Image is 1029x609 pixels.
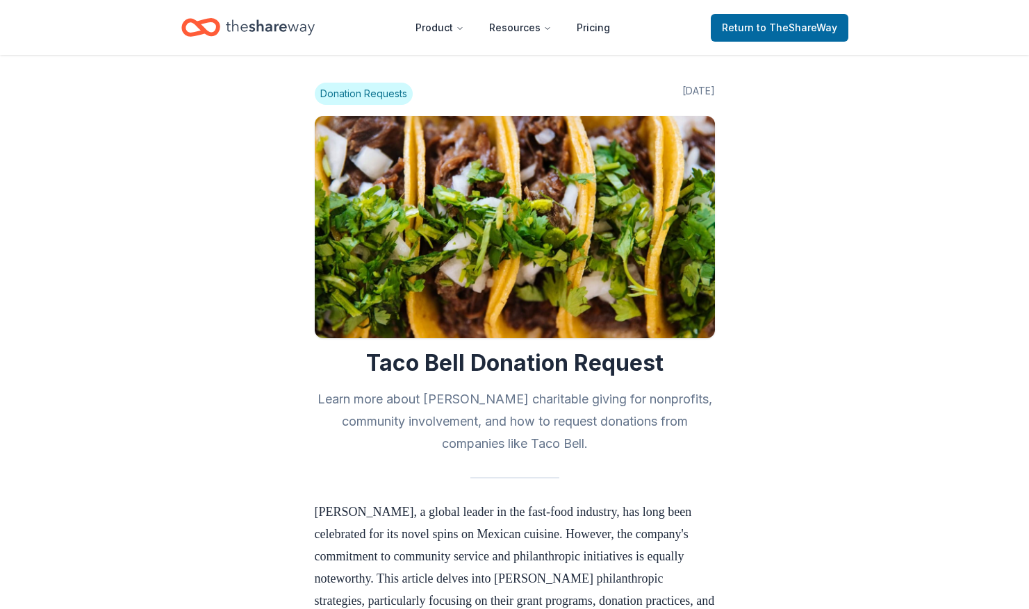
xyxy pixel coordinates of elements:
h1: Taco Bell Donation Request [315,349,715,377]
button: Resources [478,14,563,42]
span: Return [722,19,837,36]
span: to TheShareWay [757,22,837,33]
img: Image for Taco Bell Donation Request [315,116,715,338]
button: Product [404,14,475,42]
span: [DATE] [682,83,715,105]
h2: Learn more about [PERSON_NAME] charitable giving for nonprofits, community involvement, and how t... [315,388,715,455]
nav: Main [404,11,621,44]
span: Donation Requests [315,83,413,105]
a: Home [181,11,315,44]
a: Pricing [566,14,621,42]
a: Returnto TheShareWay [711,14,848,42]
